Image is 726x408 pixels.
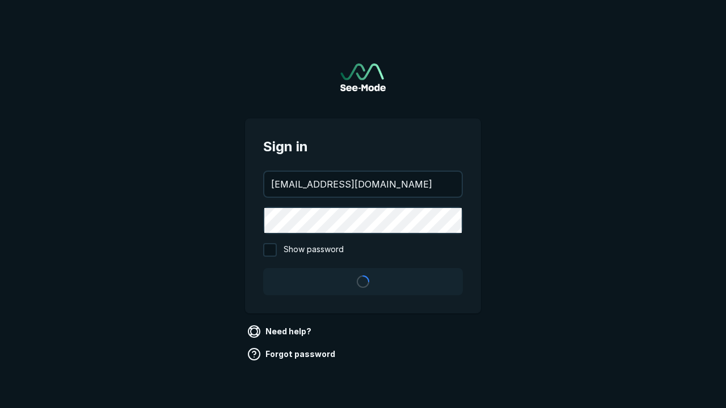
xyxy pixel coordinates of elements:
a: Go to sign in [340,63,386,91]
span: Show password [284,243,344,257]
a: Need help? [245,322,316,341]
input: your@email.com [264,172,462,197]
img: See-Mode Logo [340,63,386,91]
span: Sign in [263,137,463,157]
a: Forgot password [245,345,340,363]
